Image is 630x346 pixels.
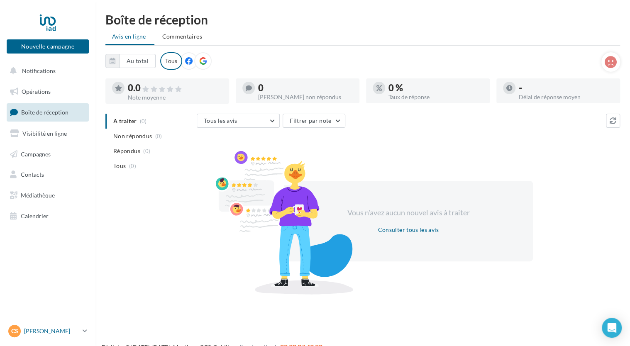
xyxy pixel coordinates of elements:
[388,94,483,100] div: Taux de réponse
[388,83,483,93] div: 0 %
[113,162,126,170] span: Tous
[5,83,90,100] a: Opérations
[105,54,156,68] button: Au total
[5,187,90,204] a: Médiathèque
[128,95,222,100] div: Note moyenne
[113,132,152,140] span: Non répondus
[519,83,613,93] div: -
[283,114,345,128] button: Filtrer par note
[7,39,89,54] button: Nouvelle campagne
[128,83,222,93] div: 0.0
[197,114,280,128] button: Tous les avis
[22,67,56,74] span: Notifications
[204,117,237,124] span: Tous les avis
[22,88,51,95] span: Opérations
[162,33,202,40] span: Commentaires
[5,125,90,142] a: Visibilité en ligne
[5,207,90,225] a: Calendrier
[258,94,353,100] div: [PERSON_NAME] non répondus
[21,171,44,178] span: Contacts
[5,103,90,121] a: Boîte de réception
[519,94,613,100] div: Délai de réponse moyen
[120,54,156,68] button: Au total
[21,150,51,157] span: Campagnes
[374,225,442,235] button: Consulter tous les avis
[160,52,182,70] div: Tous
[155,133,162,139] span: (0)
[602,318,622,338] div: Open Intercom Messenger
[21,109,68,116] span: Boîte de réception
[21,192,55,199] span: Médiathèque
[5,62,87,80] button: Notifications
[258,83,353,93] div: 0
[129,163,136,169] span: (0)
[113,147,140,155] span: Répondus
[143,148,150,154] span: (0)
[7,323,89,339] a: CS [PERSON_NAME]
[5,146,90,163] a: Campagnes
[5,166,90,183] a: Contacts
[11,327,18,335] span: CS
[21,212,49,219] span: Calendrier
[337,207,480,218] div: Vous n'avez aucun nouvel avis à traiter
[105,13,620,26] div: Boîte de réception
[22,130,67,137] span: Visibilité en ligne
[24,327,79,335] p: [PERSON_NAME]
